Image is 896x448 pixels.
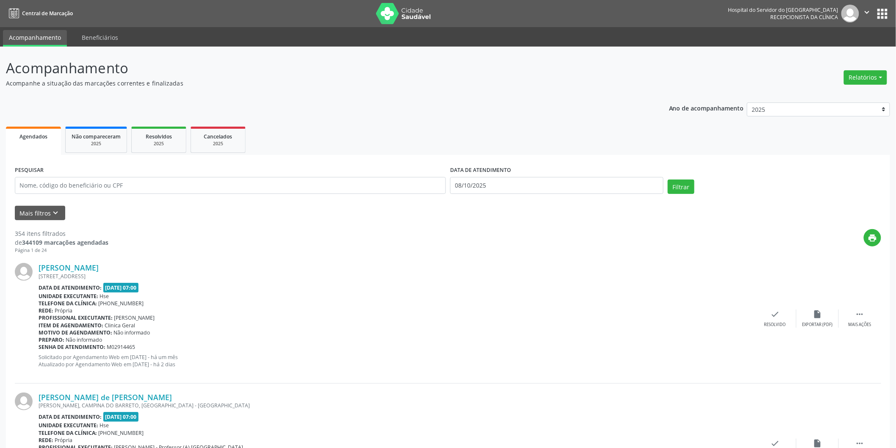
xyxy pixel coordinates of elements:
[15,177,446,194] input: Nome, código do beneficiário ou CPF
[855,439,865,448] i: 
[39,354,754,368] p: Solicitado por Agendamento Web em [DATE] - há um mês Atualizado por Agendamento Web em [DATE] - h...
[15,247,108,254] div: Página 1 de 24
[39,273,754,280] div: [STREET_ADDRESS]
[39,263,99,272] a: [PERSON_NAME]
[813,310,822,319] i: insert_drive_file
[6,58,625,79] p: Acompanhamento
[849,322,871,328] div: Mais ações
[39,322,103,329] b: Item de agendamento:
[3,30,67,47] a: Acompanhamento
[105,322,136,329] span: Clinica Geral
[114,329,150,336] span: Não informado
[22,238,108,246] strong: 344109 marcações agendadas
[669,102,744,113] p: Ano de acompanhamento
[813,439,822,448] i: insert_drive_file
[39,437,53,444] b: Rede:
[668,180,694,194] button: Filtrar
[100,422,109,429] span: Hse
[15,238,108,247] div: de
[802,322,833,328] div: Exportar (PDF)
[864,229,881,246] button: print
[15,164,44,177] label: PESQUISAR
[844,70,887,85] button: Relatórios
[39,429,97,437] b: Telefone da clínica:
[39,300,97,307] b: Telefone da clínica:
[6,6,73,20] a: Central de Marcação
[6,79,625,88] p: Acompanhe a situação das marcações correntes e finalizadas
[72,141,121,147] div: 2025
[100,293,109,300] span: Hse
[15,229,108,238] div: 354 itens filtrados
[76,30,124,45] a: Beneficiários
[55,437,73,444] span: Própria
[99,429,144,437] span: [PHONE_NUMBER]
[55,307,73,314] span: Própria
[103,412,139,422] span: [DATE] 07:00
[114,314,155,321] span: [PERSON_NAME]
[868,233,877,243] i: print
[15,393,33,410] img: img
[39,336,64,343] b: Preparo:
[72,133,121,140] span: Não compareceram
[39,393,172,402] a: [PERSON_NAME] de [PERSON_NAME]
[146,133,172,140] span: Resolvidos
[138,141,180,147] div: 2025
[197,141,239,147] div: 2025
[450,164,511,177] label: DATA DE ATENDIMENTO
[39,307,53,314] b: Rede:
[39,293,98,300] b: Unidade executante:
[99,300,144,307] span: [PHONE_NUMBER]
[39,329,112,336] b: Motivo de agendamento:
[39,402,754,409] div: [PERSON_NAME], CAMPINA DO BARRETO, [GEOGRAPHIC_DATA] - [GEOGRAPHIC_DATA]
[875,6,890,21] button: apps
[859,5,875,22] button: 
[51,208,61,218] i: keyboard_arrow_down
[728,6,838,14] div: Hospital do Servidor do [GEOGRAPHIC_DATA]
[855,310,865,319] i: 
[764,322,786,328] div: Resolvido
[39,284,102,291] b: Data de atendimento:
[39,422,98,429] b: Unidade executante:
[771,14,838,21] span: Recepcionista da clínica
[15,206,65,221] button: Mais filtroskeyboard_arrow_down
[15,263,33,281] img: img
[66,336,102,343] span: Não informado
[771,310,780,319] i: check
[39,413,102,420] b: Data de atendimento:
[863,8,872,17] i: 
[204,133,232,140] span: Cancelados
[841,5,859,22] img: img
[39,343,105,351] b: Senha de atendimento:
[22,10,73,17] span: Central de Marcação
[19,133,47,140] span: Agendados
[39,314,113,321] b: Profissional executante:
[103,283,139,293] span: [DATE] 07:00
[771,439,780,448] i: check
[107,343,136,351] span: M02914465
[450,177,664,194] input: Selecione um intervalo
